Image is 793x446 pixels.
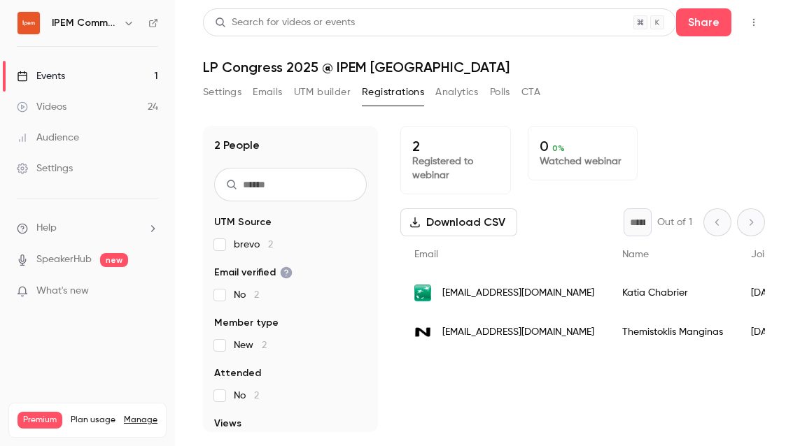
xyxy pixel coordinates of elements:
[442,325,594,340] span: [EMAIL_ADDRESS][DOMAIN_NAME]
[214,417,241,431] span: Views
[622,250,649,259] span: Name
[254,391,259,401] span: 2
[540,138,626,154] p: 0
[36,252,92,267] a: SpeakerHub
[234,389,259,403] span: No
[490,81,510,103] button: Polls
[294,81,351,103] button: UTM builder
[552,143,565,153] span: 0 %
[608,312,737,352] div: Themistoklis Manginas
[540,154,626,168] p: Watched webinar
[17,100,66,114] div: Videos
[17,12,40,34] img: IPEM Community
[234,238,273,252] span: brevo
[215,15,355,30] div: Search for videos or events
[17,412,62,429] span: Premium
[414,250,438,259] span: Email
[17,161,73,175] div: Settings
[214,316,279,330] span: Member type
[234,338,267,352] span: New
[412,154,499,182] p: Registered to webinar
[214,137,260,154] h1: 2 People
[262,340,267,350] span: 2
[442,286,594,301] span: [EMAIL_ADDRESS][DOMAIN_NAME]
[214,215,272,229] span: UTM Source
[214,366,261,380] span: Attended
[414,285,431,301] img: bnpparibas.com
[124,415,157,426] a: Manage
[521,81,540,103] button: CTA
[657,215,692,229] p: Out of 1
[214,266,293,280] span: Email verified
[17,131,79,145] div: Audience
[52,16,118,30] h6: IPEM Community
[71,415,115,426] span: Plan usage
[676,8,731,36] button: Share
[268,240,273,250] span: 2
[17,69,65,83] div: Events
[100,253,128,267] span: new
[412,138,499,154] p: 2
[435,81,479,103] button: Analytics
[203,81,241,103] button: Settings
[17,221,158,236] li: help-dropdown-opener
[400,208,517,236] button: Download CSV
[36,221,57,236] span: Help
[203,59,765,75] h1: LP Congress 2025 @ IPEM [GEOGRAPHIC_DATA]
[234,288,259,302] span: No
[141,285,158,298] iframe: Noticeable Trigger
[608,273,737,312] div: Katia Chabrier
[253,81,282,103] button: Emails
[414,324,431,340] img: ath.forthnet.gr
[254,290,259,300] span: 2
[362,81,424,103] button: Registrations
[36,284,89,298] span: What's new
